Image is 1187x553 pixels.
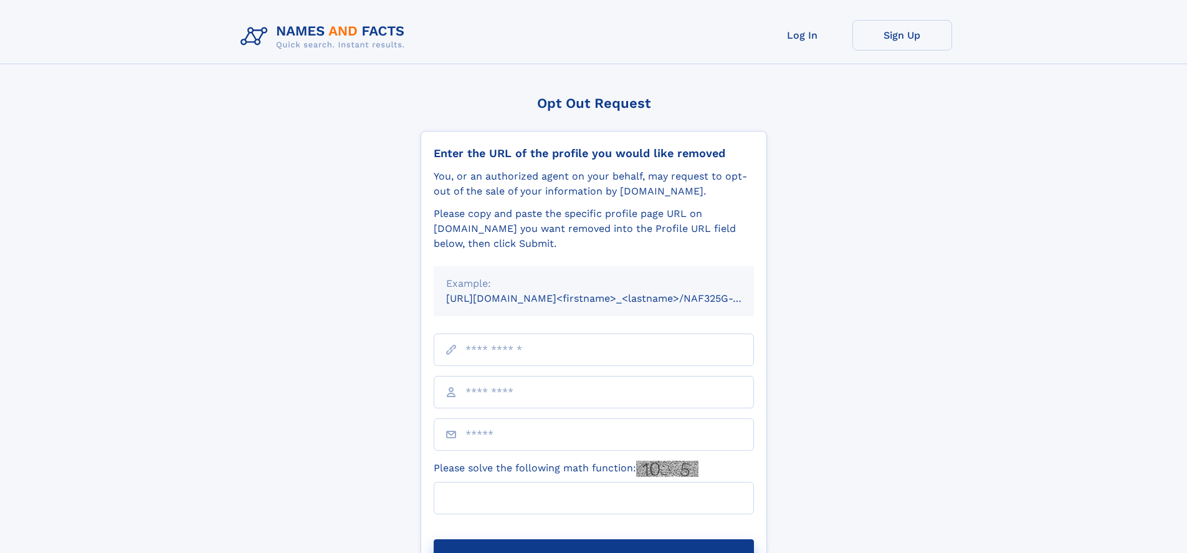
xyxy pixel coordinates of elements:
[852,20,952,50] a: Sign Up
[753,20,852,50] a: Log In
[434,169,754,199] div: You, or an authorized agent on your behalf, may request to opt-out of the sale of your informatio...
[421,95,767,111] div: Opt Out Request
[434,206,754,251] div: Please copy and paste the specific profile page URL on [DOMAIN_NAME] you want removed into the Pr...
[446,292,778,304] small: [URL][DOMAIN_NAME]<firstname>_<lastname>/NAF325G-xxxxxxxx
[446,276,741,291] div: Example:
[236,20,415,54] img: Logo Names and Facts
[434,147,754,160] div: Enter the URL of the profile you would like removed
[434,461,698,477] label: Please solve the following math function:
